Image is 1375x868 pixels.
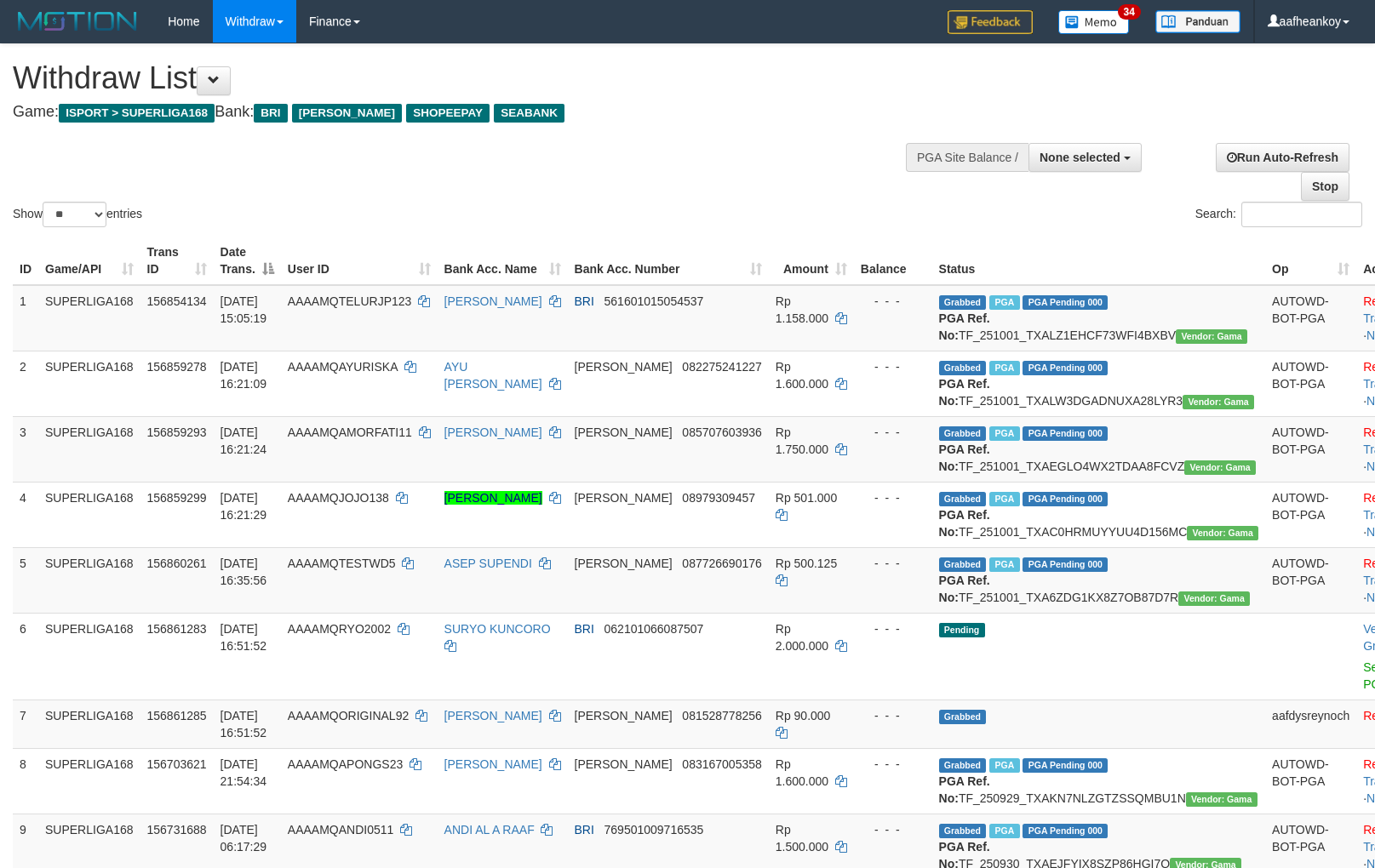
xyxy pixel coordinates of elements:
[939,361,987,375] span: Grabbed
[989,557,1019,572] span: Marked by aafmaleo
[1241,202,1362,227] input: Search:
[38,416,140,482] td: SUPERLIGA168
[147,557,207,570] span: 156860261
[575,557,673,570] span: [PERSON_NAME]
[288,360,398,374] span: AAAAMQAYURISKA
[444,360,542,391] a: AYU [PERSON_NAME]
[13,285,38,351] td: 1
[1023,426,1108,441] span: PGA Pending
[38,351,140,416] td: SUPERLIGA168
[1023,492,1108,506] span: PGA Pending
[147,757,207,771] span: 156703621
[494,104,564,123] span: SEABANK
[568,237,769,285] th: Bank Acc. Number: activate to sort column ascending
[288,557,396,570] span: AAAAMQTESTWD5
[989,492,1019,506] span: Marked by aafheankoy
[682,757,761,771] span: Copy 083167005358 to clipboard
[989,361,1019,375] span: Marked by aafheankoy
[288,823,394,837] span: AAAAMQANDI0511
[444,622,551,636] a: SURYO KUNCORO
[13,237,38,285] th: ID
[939,295,987,310] span: Grabbed
[776,360,828,391] span: Rp 1.600.000
[682,491,755,505] span: Copy 08979309457 to clipboard
[932,416,1266,482] td: TF_251001_TXAEGLO4WX2TDAA8FCVZ
[776,622,828,653] span: Rp 2.000.000
[281,237,438,285] th: User ID: activate to sort column ascending
[147,622,207,636] span: 156861283
[939,774,990,805] b: PGA Ref. No:
[13,748,38,814] td: 8
[861,293,925,310] div: - - -
[13,202,142,227] label: Show entries
[682,360,761,374] span: Copy 082275241227 to clipboard
[604,294,704,308] span: Copy 561601015054537 to clipboard
[13,104,900,121] h4: Game: Bank:
[444,557,532,570] a: ASEP SUPENDI
[1023,361,1108,375] span: PGA Pending
[939,377,990,408] b: PGA Ref. No:
[1187,526,1258,540] span: Vendor URL: https://trx31.1velocity.biz
[939,508,990,539] b: PGA Ref. No:
[861,489,925,506] div: - - -
[13,547,38,613] td: 5
[932,237,1266,285] th: Status
[13,61,900,95] h1: Withdraw List
[221,823,267,854] span: [DATE] 06:17:29
[1023,758,1108,773] span: PGA Pending
[939,311,990,342] b: PGA Ref. No:
[575,491,673,505] span: [PERSON_NAME]
[776,491,837,505] span: Rp 501.000
[288,425,412,439] span: AAAAMQAMORFATI11
[406,104,490,123] span: SHOPEEPAY
[1184,460,1256,475] span: Vendor URL: https://trx31.1velocity.biz
[861,707,925,724] div: - - -
[288,757,403,771] span: AAAAMQAPONGS23
[38,748,140,814] td: SUPERLIGA168
[1023,824,1108,838] span: PGA Pending
[38,237,140,285] th: Game/API: activate to sort column ascending
[43,202,106,227] select: Showentries
[292,104,402,123] span: [PERSON_NAME]
[939,758,987,773] span: Grabbed
[948,10,1033,34] img: Feedback.jpg
[438,237,568,285] th: Bank Acc. Name: activate to sort column ascending
[1023,557,1108,572] span: PGA Pending
[939,557,987,572] span: Grabbed
[861,821,925,838] div: - - -
[1040,151,1120,164] span: None selected
[575,622,594,636] span: BRI
[861,756,925,773] div: - - -
[989,426,1019,441] span: Marked by aafheankoy
[1265,482,1356,547] td: AUTOWD-BOT-PGA
[147,491,207,505] span: 156859299
[1028,143,1142,172] button: None selected
[989,295,1019,310] span: Marked by aafsengchandara
[147,294,207,308] span: 156854134
[1301,172,1349,201] a: Stop
[13,700,38,748] td: 7
[38,482,140,547] td: SUPERLIGA168
[776,294,828,325] span: Rp 1.158.000
[776,757,828,788] span: Rp 1.600.000
[854,237,932,285] th: Balance
[1265,351,1356,416] td: AUTOWD-BOT-PGA
[932,748,1266,814] td: TF_250929_TXAKN7NLZGTZSSQMBU1N
[444,294,542,308] a: [PERSON_NAME]
[1186,792,1258,807] span: Vendor URL: https://trx31.1velocity.biz
[939,574,990,604] b: PGA Ref. No:
[444,757,542,771] a: [PERSON_NAME]
[939,426,987,441] span: Grabbed
[682,557,761,570] span: Copy 087726690176 to clipboard
[1183,395,1254,409] span: Vendor URL: https://trx31.1velocity.biz
[939,492,987,506] span: Grabbed
[575,757,673,771] span: [PERSON_NAME]
[906,143,1028,172] div: PGA Site Balance /
[444,823,535,837] a: ANDI AL A RAAF
[939,824,987,838] span: Grabbed
[38,285,140,351] td: SUPERLIGA168
[221,360,267,391] span: [DATE] 16:21:09
[861,358,925,375] div: - - -
[221,709,267,740] span: [DATE] 16:51:52
[1023,295,1108,310] span: PGA Pending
